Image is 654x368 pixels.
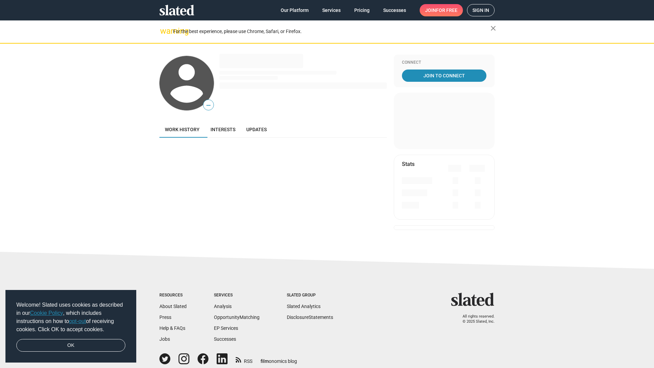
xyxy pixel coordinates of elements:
[246,127,267,132] span: Updates
[159,121,205,138] a: Work history
[214,336,236,342] a: Successes
[214,293,260,298] div: Services
[354,4,370,16] span: Pricing
[236,354,252,365] a: RSS
[165,127,200,132] span: Work history
[436,4,457,16] span: for free
[425,4,457,16] span: Join
[403,70,485,82] span: Join To Connect
[287,304,321,309] a: Slated Analytics
[287,293,333,298] div: Slated Group
[159,336,170,342] a: Jobs
[472,4,489,16] span: Sign in
[489,24,497,32] mat-icon: close
[30,310,63,316] a: Cookie Policy
[402,60,486,65] div: Connect
[214,325,238,331] a: EP Services
[5,290,136,363] div: cookieconsent
[378,4,411,16] a: Successes
[383,4,406,16] span: Successes
[317,4,346,16] a: Services
[173,27,490,36] div: For the best experience, please use Chrome, Safari, or Firefox.
[467,4,495,16] a: Sign in
[455,314,495,324] p: All rights reserved. © 2025 Slated, Inc.
[214,304,232,309] a: Analysis
[214,315,260,320] a: OpportunityMatching
[211,127,235,132] span: Interests
[159,315,171,320] a: Press
[69,318,86,324] a: opt-out
[203,101,214,110] span: —
[287,315,333,320] a: DisclosureStatements
[420,4,463,16] a: Joinfor free
[349,4,375,16] a: Pricing
[261,353,297,365] a: filmonomics blog
[159,304,187,309] a: About Slated
[159,293,187,298] div: Resources
[16,301,125,334] span: Welcome! Slated uses cookies as described in our , which includes instructions on how to of recei...
[322,4,341,16] span: Services
[402,70,486,82] a: Join To Connect
[160,27,168,35] mat-icon: warning
[16,339,125,352] a: dismiss cookie message
[261,358,269,364] span: film
[205,121,241,138] a: Interests
[281,4,309,16] span: Our Platform
[159,325,185,331] a: Help & FAQs
[241,121,272,138] a: Updates
[275,4,314,16] a: Our Platform
[402,160,415,168] mat-card-title: Stats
